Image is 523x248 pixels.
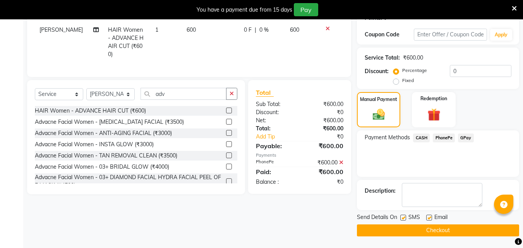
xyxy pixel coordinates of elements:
[187,26,196,33] span: 600
[402,67,427,74] label: Percentage
[357,224,519,236] button: Checkout
[420,95,447,102] label: Redemption
[35,152,177,160] div: Advacne Facial Women - TAN REMOVAL CLEAN (₹3500)
[369,108,389,121] img: _cash.svg
[35,107,146,115] div: HAIR Women - ADVANCE HAIR CUT (₹600)
[155,26,158,33] span: 1
[250,133,308,141] a: Add Tip
[433,133,455,142] span: PhonePe
[256,89,274,97] span: Total
[434,213,448,223] span: Email
[365,133,410,142] span: Payment Methods
[365,187,396,195] div: Description:
[108,26,144,58] span: HAIR Women - ADVANCE HAIR CUT (₹600)
[403,54,423,62] div: ₹600.00
[250,178,300,186] div: Balance :
[308,133,350,141] div: ₹0
[250,116,300,125] div: Net:
[365,67,389,75] div: Discount:
[250,100,300,108] div: Sub Total:
[250,125,300,133] div: Total:
[250,108,300,116] div: Discount:
[250,167,300,176] div: Paid:
[458,133,474,142] span: GPay
[35,163,169,171] div: Advacne Facial Women - 03+ BRIDAL GLOW (₹4000)
[300,100,349,108] div: ₹600.00
[490,29,512,41] button: Apply
[197,6,292,14] div: You have a payment due from 15 days
[300,167,349,176] div: ₹600.00
[141,88,226,100] input: Search or Scan
[294,3,318,16] button: Pay
[300,141,349,151] div: ₹600.00
[424,107,444,123] img: _gift.svg
[414,29,487,41] input: Enter Offer / Coupon Code
[290,26,299,33] span: 600
[39,26,83,33] span: [PERSON_NAME]
[255,26,256,34] span: |
[357,213,397,223] span: Send Details On
[35,173,223,190] div: Advacne Facial Women - 03+ DIAMOND FACIAL HYDRA FACIAL PEEL OFF MASK (₹4500)
[300,116,349,125] div: ₹600.00
[35,118,184,126] div: Advacne Facial Women - [MEDICAL_DATA] FACIAL (₹3500)
[408,213,420,223] span: SMS
[35,140,154,149] div: Advacne Facial Women - INSTA GLOW (₹3000)
[365,31,413,39] div: Coupon Code
[250,141,300,151] div: Payable:
[300,178,349,186] div: ₹0
[259,26,269,34] span: 0 %
[365,54,400,62] div: Service Total:
[256,152,343,159] div: Payments
[300,108,349,116] div: ₹0
[413,133,430,142] span: CASH
[300,125,349,133] div: ₹600.00
[360,96,397,103] label: Manual Payment
[244,26,252,34] span: 0 F
[250,159,300,167] div: PhonePe
[300,159,349,167] div: ₹600.00
[35,129,172,137] div: Advacne Facial Women - ANTI-AGING FACIAL (₹3000)
[402,77,414,84] label: Fixed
